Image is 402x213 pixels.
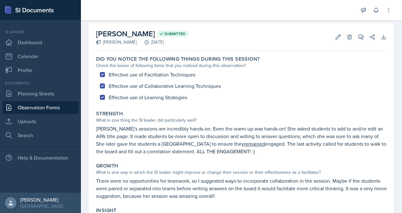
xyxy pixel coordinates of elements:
[244,140,265,147] u: remained
[96,169,387,176] div: What is one way in which the SI leader might improve or change their session or their effectivene...
[3,101,78,114] a: Observation Forms
[96,62,387,69] div: Check the boxes of following items that you noticed during this observation?
[3,151,78,164] div: Help & Documentation
[96,111,123,117] label: Strength
[3,29,78,35] div: Si leader
[96,177,387,200] p: There were no opportunities for teamwork, so I suggested ways to incorporate collaboration in the...
[20,203,63,209] div: [GEOGRAPHIC_DATA]
[96,125,387,155] p: [PERSON_NAME]'s sessions are incredibly hands-on. Even the warm-up was hands-on! She asked studen...
[137,39,164,46] div: [DATE]
[3,50,78,63] a: Calendar
[96,117,387,124] div: What is one thing the SI leader did particularly well?
[164,31,186,36] span: Submitted
[3,36,78,49] a: Dashboard
[20,197,63,203] div: [PERSON_NAME]
[96,56,259,62] label: Did you notice the following things during this session?
[3,64,78,76] a: Profile
[96,163,118,169] label: Growth
[3,80,78,86] div: Documents
[3,115,78,128] a: Uploads
[96,28,189,40] h2: [PERSON_NAME]
[3,87,78,100] a: Planning Sheets
[96,39,137,46] div: [PERSON_NAME]
[3,129,78,142] a: Search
